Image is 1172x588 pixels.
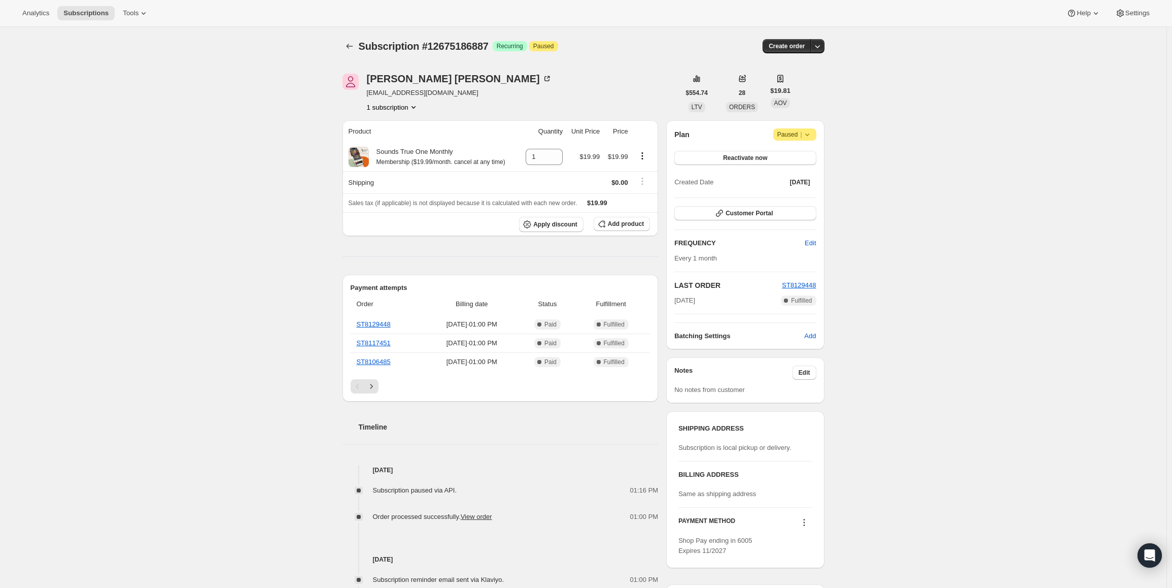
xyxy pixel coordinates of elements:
[369,147,505,167] div: Sounds True One Monthly
[349,200,577,207] span: Sales tax (if applicable) is not displayed because it is calculated with each new order.
[544,320,557,329] span: Paid
[359,41,489,52] span: Subscription #12675186887
[367,74,552,84] div: [PERSON_NAME] [PERSON_NAME]
[799,369,810,377] span: Edit
[763,39,811,53] button: Create order
[782,280,816,290] button: ST8129448
[674,280,782,290] h2: LAST ORDER
[123,9,139,17] span: Tools
[770,86,790,96] span: $19.81
[357,320,391,328] a: ST8129448
[674,386,745,394] span: No notes from customer
[678,517,735,531] h3: PAYMENT METHOD
[63,9,109,17] span: Subscriptions
[791,297,812,305] span: Fulfilled
[342,171,520,193] th: Shipping
[349,147,369,167] img: product img
[678,444,791,451] span: Subscription is local pickup or delivery.
[461,513,492,520] a: View order
[784,175,816,189] button: [DATE]
[342,120,520,143] th: Product
[351,293,424,315] th: Order
[523,299,572,309] span: Status
[733,86,751,100] button: 28
[117,6,155,20] button: Tools
[342,554,659,565] h4: [DATE]
[608,220,644,228] span: Add product
[792,366,816,380] button: Edit
[634,176,650,187] button: Shipping actions
[800,130,802,139] span: |
[674,206,816,220] button: Customer Portal
[342,39,357,53] button: Subscriptions
[604,320,625,329] span: Fulfilled
[611,179,628,186] span: $0.00
[594,217,650,231] button: Add product
[634,150,650,161] button: Product actions
[533,220,577,228] span: Apply discount
[782,281,816,289] a: ST8129448
[739,89,745,97] span: 28
[376,158,505,166] small: Membership ($19.99/month. cancel at any time)
[805,238,816,248] span: Edit
[57,6,115,20] button: Subscriptions
[351,379,650,394] nav: Pagination
[373,513,492,520] span: Order processed successfully.
[357,358,391,366] a: ST8106485
[604,358,625,366] span: Fulfilled
[790,178,810,186] span: [DATE]
[427,299,517,309] span: Billing date
[678,537,752,554] span: Shop Pay ending in 6005 Expires 11/2027
[674,366,792,380] h3: Notes
[804,331,816,341] span: Add
[777,129,812,140] span: Paused
[769,42,805,50] span: Create order
[723,154,767,162] span: Reactivate now
[678,423,812,434] h3: SHIPPING ADDRESS
[544,339,557,347] span: Paid
[367,88,552,98] span: [EMAIL_ADDRESS][DOMAIN_NAME]
[364,379,378,394] button: Next
[497,42,523,50] span: Recurring
[608,153,628,160] span: $19.99
[519,217,583,232] button: Apply discount
[533,42,554,50] span: Paused
[630,485,659,496] span: 01:16 PM
[686,89,708,97] span: $554.74
[674,331,804,341] h6: Batching Settings
[427,357,517,367] span: [DATE] · 01:00 PM
[373,576,504,583] span: Subscription reminder email sent via Klaviyo.
[1060,6,1107,20] button: Help
[630,575,659,585] span: 01:00 PM
[580,153,600,160] span: $19.99
[674,177,713,187] span: Created Date
[774,100,786,107] span: AOV
[692,104,702,111] span: LTV
[578,299,644,309] span: Fulfillment
[1125,9,1150,17] span: Settings
[342,74,359,90] span: Elise Faust
[630,512,659,522] span: 01:00 PM
[680,86,714,100] button: $554.74
[351,283,650,293] h2: Payment attempts
[520,120,566,143] th: Quantity
[603,120,631,143] th: Price
[427,338,517,348] span: [DATE] · 01:00 PM
[544,358,557,366] span: Paid
[604,339,625,347] span: Fulfilled
[674,254,717,262] span: Every 1 month
[367,102,419,112] button: Product actions
[799,235,822,251] button: Edit
[566,120,603,143] th: Unit Price
[674,151,816,165] button: Reactivate now
[674,238,805,248] h2: FREQUENCY
[798,328,822,344] button: Add
[342,465,659,475] h4: [DATE]
[678,470,812,480] h3: BILLING ADDRESS
[1077,9,1090,17] span: Help
[729,104,755,111] span: ORDERS
[678,490,756,498] span: Same as shipping address
[22,9,49,17] span: Analytics
[373,486,457,494] span: Subscription paused via API.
